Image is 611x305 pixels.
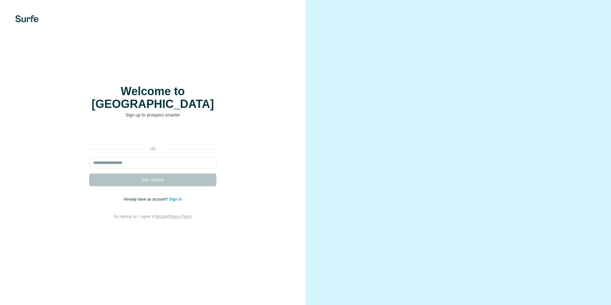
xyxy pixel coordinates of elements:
a: Privacy Policy [168,214,192,219]
h1: Welcome to [GEOGRAPHIC_DATA] [89,85,216,110]
span: By signing up, I agree to & [114,214,192,219]
span: Already have an account? [124,197,169,202]
p: or [143,146,163,152]
a: Terms [155,214,165,219]
img: Surfe's logo [15,15,39,22]
p: Sign up to prospect smarter [89,112,216,118]
iframe: Botão "Fazer login com o Google" [86,128,220,142]
a: Sign in [169,197,182,202]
